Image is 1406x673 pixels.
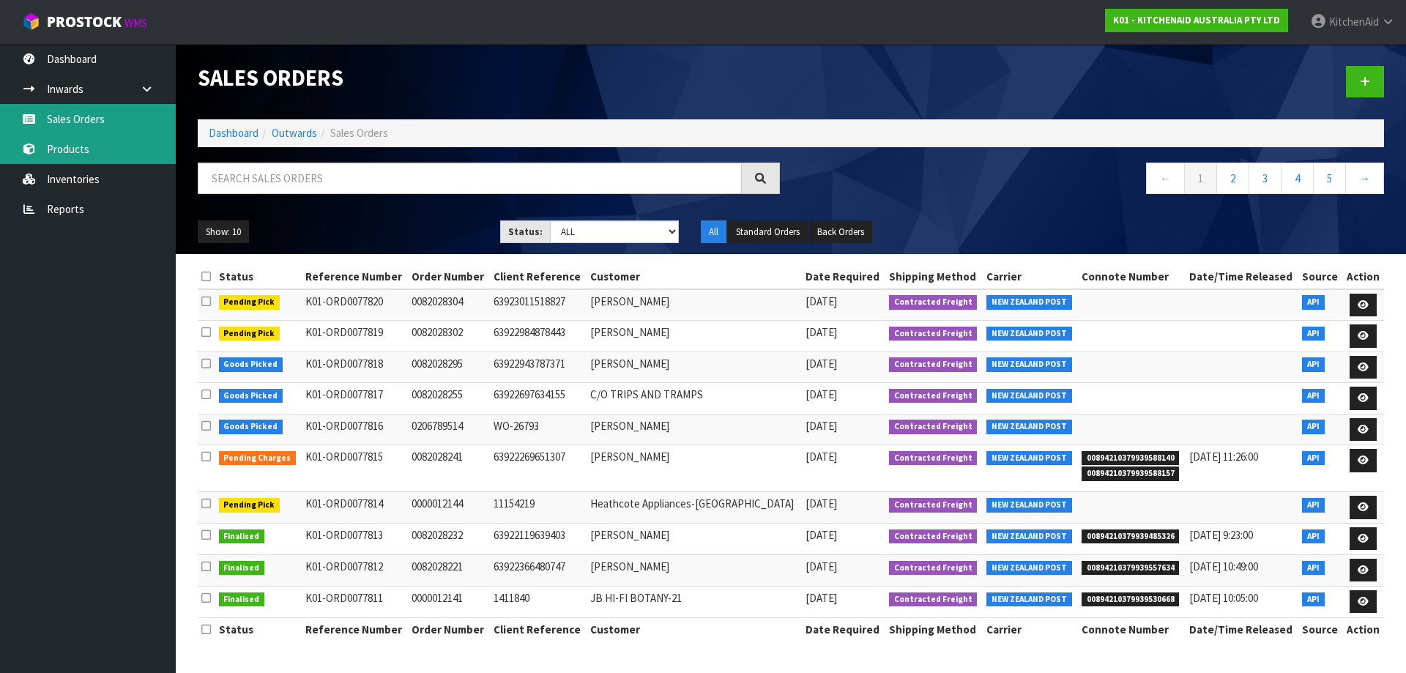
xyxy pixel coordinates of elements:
[806,559,837,573] span: [DATE]
[806,325,837,339] span: [DATE]
[1302,389,1325,404] span: API
[490,492,587,524] td: 11154219
[1313,163,1346,194] a: 5
[490,289,587,321] td: 63923011518827
[587,492,803,524] td: Heathcote Appliances-[GEOGRAPHIC_DATA]
[408,414,490,445] td: 0206789514
[986,529,1072,544] span: NEW ZEALAND POST
[219,451,297,466] span: Pending Charges
[408,321,490,352] td: 0082028302
[986,420,1072,434] span: NEW ZEALAND POST
[1082,529,1180,544] span: 00894210379939485326
[806,357,837,371] span: [DATE]
[806,591,837,605] span: [DATE]
[1298,617,1342,641] th: Source
[889,561,978,576] span: Contracted Freight
[408,492,490,524] td: 0000012144
[508,226,543,238] strong: Status:
[1189,591,1258,605] span: [DATE] 10:05:00
[587,445,803,492] td: [PERSON_NAME]
[802,265,885,289] th: Date Required
[1082,466,1180,481] span: 00894210379939588157
[1302,295,1325,310] span: API
[330,126,388,140] span: Sales Orders
[408,289,490,321] td: 0082028304
[806,294,837,308] span: [DATE]
[408,586,490,617] td: 0000012141
[408,554,490,586] td: 0082028221
[209,126,258,140] a: Dashboard
[1082,451,1180,466] span: 00894210379939588140
[1186,617,1299,641] th: Date/Time Released
[889,357,978,372] span: Contracted Freight
[802,617,885,641] th: Date Required
[1302,357,1325,372] span: API
[219,529,265,544] span: Finalised
[587,586,803,617] td: JB HI-FI BOTANY-21
[490,383,587,414] td: 63922697634155
[1186,265,1299,289] th: Date/Time Released
[806,387,837,401] span: [DATE]
[1146,163,1185,194] a: ←
[1302,592,1325,607] span: API
[809,220,872,244] button: Back Orders
[889,389,978,404] span: Contracted Freight
[885,265,983,289] th: Shipping Method
[1249,163,1282,194] a: 3
[302,617,408,641] th: Reference Number
[198,163,742,194] input: Search sales orders
[124,16,147,30] small: WMS
[490,352,587,383] td: 63922943787371
[490,265,587,289] th: Client Reference
[806,419,837,433] span: [DATE]
[302,383,408,414] td: K01-ORD0077817
[587,321,803,352] td: [PERSON_NAME]
[1302,451,1325,466] span: API
[408,383,490,414] td: 0082028255
[490,554,587,586] td: 63922366480747
[889,327,978,341] span: Contracted Freight
[1281,163,1314,194] a: 4
[408,352,490,383] td: 0082028295
[889,295,978,310] span: Contracted Freight
[1302,498,1325,513] span: API
[219,420,283,434] span: Goods Picked
[490,617,587,641] th: Client Reference
[408,523,490,554] td: 0082028232
[986,498,1072,513] span: NEW ZEALAND POST
[219,295,280,310] span: Pending Pick
[986,295,1072,310] span: NEW ZEALAND POST
[1329,15,1379,29] span: KitchenAid
[302,492,408,524] td: K01-ORD0077814
[215,265,302,289] th: Status
[302,523,408,554] td: K01-ORD0077813
[1343,617,1384,641] th: Action
[1298,265,1342,289] th: Source
[983,617,1077,641] th: Carrier
[806,528,837,542] span: [DATE]
[1078,617,1186,641] th: Connote Number
[219,389,283,404] span: Goods Picked
[587,617,803,641] th: Customer
[215,617,302,641] th: Status
[802,163,1384,198] nav: Page navigation
[587,383,803,414] td: C/O TRIPS AND TRAMPS
[986,561,1072,576] span: NEW ZEALAND POST
[302,445,408,492] td: K01-ORD0077815
[302,414,408,445] td: K01-ORD0077816
[1343,265,1384,289] th: Action
[701,220,726,244] button: All
[587,554,803,586] td: [PERSON_NAME]
[587,414,803,445] td: [PERSON_NAME]
[198,220,249,244] button: Show: 10
[408,265,490,289] th: Order Number
[587,289,803,321] td: [PERSON_NAME]
[219,357,283,372] span: Goods Picked
[587,265,803,289] th: Customer
[219,498,280,513] span: Pending Pick
[889,498,978,513] span: Contracted Freight
[47,12,122,31] span: ProStock
[408,445,490,492] td: 0082028241
[272,126,317,140] a: Outwards
[302,554,408,586] td: K01-ORD0077812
